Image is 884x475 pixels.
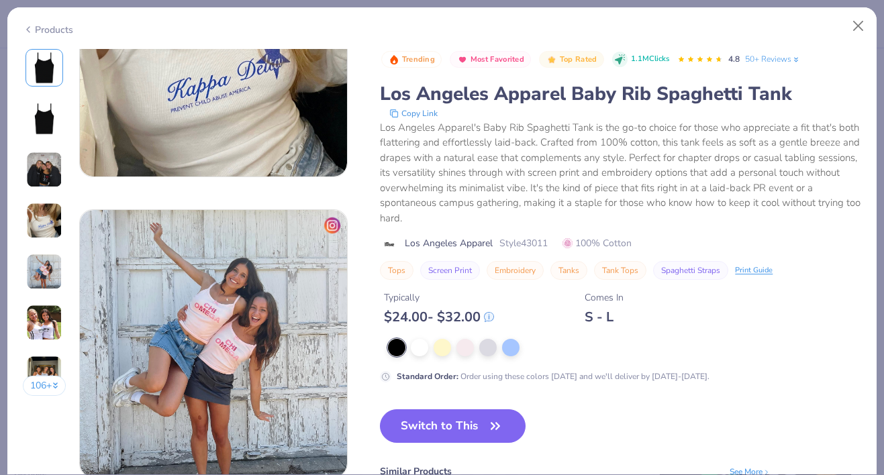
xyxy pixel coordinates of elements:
[324,217,340,233] img: insta-icon.png
[28,103,60,135] img: Back
[389,54,399,65] img: Trending sort
[846,13,871,39] button: Close
[26,152,62,188] img: User generated content
[26,254,62,290] img: User generated content
[594,261,646,280] button: Tank Tops
[546,54,557,65] img: Top Rated sort
[26,203,62,239] img: User generated content
[380,409,526,443] button: Switch to This
[28,52,60,84] img: Front
[405,236,493,250] span: Los Angeles Apparel
[550,261,587,280] button: Tanks
[562,236,632,250] span: 100% Cotton
[560,56,597,63] span: Top Rated
[397,370,709,382] div: Order using these colors [DATE] and we'll deliver by [DATE]-[DATE].
[450,51,531,68] button: Badge Button
[380,120,861,226] div: Los Angeles Apparel's Baby Rib Spaghetti Tank is the go-to choice for those who appreciate a fit ...
[487,261,544,280] button: Embroidery
[26,356,62,392] img: User generated content
[728,54,740,64] span: 4.8
[735,265,773,276] div: Print Guide
[745,53,801,65] a: 50+ Reviews
[420,261,480,280] button: Screen Print
[385,107,442,120] button: copy to clipboard
[380,261,413,280] button: Tops
[585,291,624,305] div: Comes In
[380,239,398,250] img: brand logo
[457,54,468,65] img: Most Favorited sort
[631,54,669,65] span: 1.1M Clicks
[23,23,73,37] div: Products
[499,236,548,250] span: Style 43011
[539,51,603,68] button: Badge Button
[653,261,728,280] button: Spaghetti Straps
[26,305,62,341] img: User generated content
[402,56,435,63] span: Trending
[23,376,66,396] button: 106+
[585,309,624,325] div: S - L
[380,81,861,107] div: Los Angeles Apparel Baby Rib Spaghetti Tank
[471,56,524,63] span: Most Favorited
[384,309,494,325] div: $ 24.00 - $ 32.00
[384,291,494,305] div: Typically
[677,49,723,70] div: 4.8 Stars
[397,371,458,382] strong: Standard Order :
[381,51,442,68] button: Badge Button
